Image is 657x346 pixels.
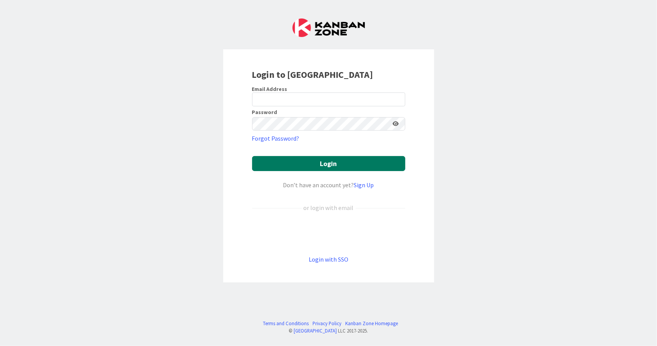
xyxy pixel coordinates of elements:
a: Privacy Policy [313,320,341,327]
b: Login to [GEOGRAPHIC_DATA] [252,69,373,81]
a: [GEOGRAPHIC_DATA] [294,328,337,334]
div: Don’t have an account yet? [252,180,405,190]
iframe: Sign in with Google Button [248,225,409,242]
a: Sign Up [354,181,374,189]
a: Terms and Conditions [263,320,309,327]
a: Kanban Zone Homepage [345,320,398,327]
img: Kanban Zone [293,18,365,37]
label: Password [252,109,278,115]
a: Login with SSO [309,255,348,263]
button: Login [252,156,405,171]
div: © LLC 2017- 2025 . [259,327,398,334]
div: or login with email [302,203,356,212]
a: Forgot Password? [252,134,299,143]
label: Email Address [252,86,288,92]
